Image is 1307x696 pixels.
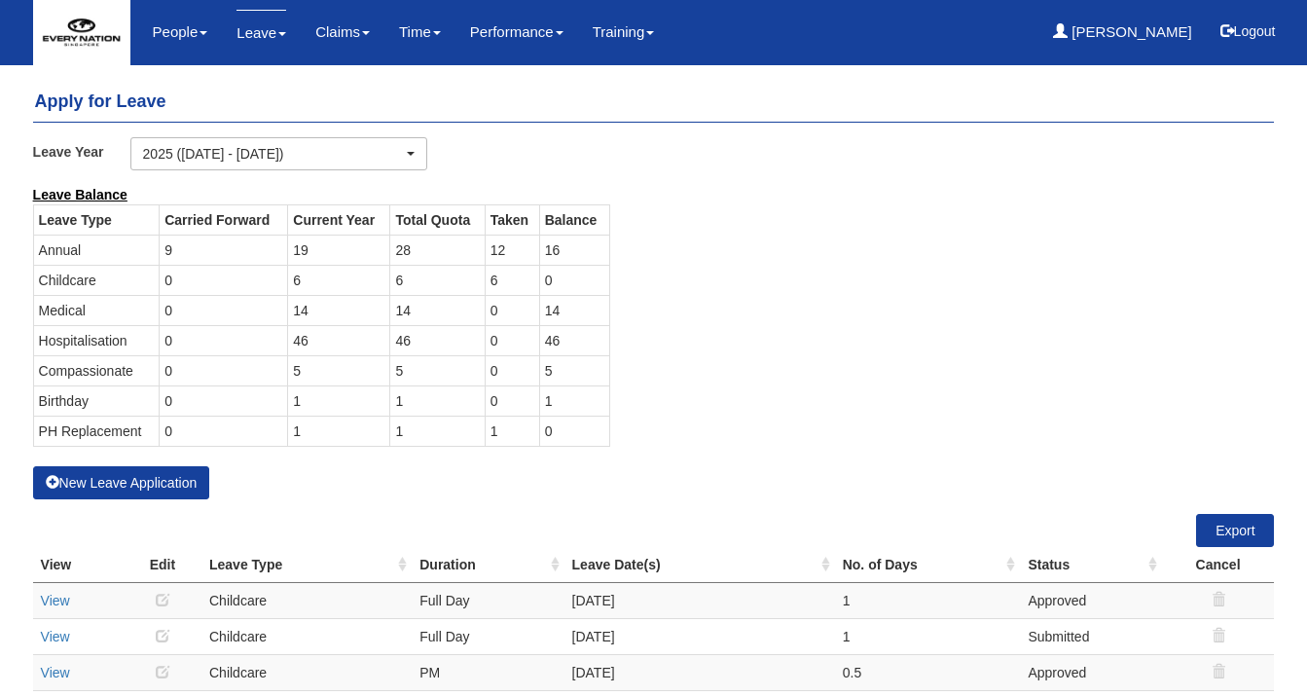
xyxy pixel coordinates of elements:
[485,355,539,385] td: 0
[390,325,485,355] td: 46
[33,83,1275,123] h4: Apply for Leave
[201,547,412,583] th: Leave Type : activate to sort column ascending
[1020,654,1161,690] td: Approved
[288,355,390,385] td: 5
[1196,514,1274,547] a: Export
[539,204,609,235] th: Balance
[1207,8,1289,55] button: Logout
[33,547,124,583] th: View
[485,295,539,325] td: 0
[160,355,288,385] td: 0
[485,235,539,265] td: 12
[160,325,288,355] td: 0
[485,265,539,295] td: 6
[288,295,390,325] td: 14
[288,204,390,235] th: Current Year
[315,10,370,55] a: Claims
[539,416,609,446] td: 0
[835,582,1021,618] td: 1
[564,654,835,690] td: [DATE]
[564,582,835,618] td: [DATE]
[288,416,390,446] td: 1
[33,325,160,355] td: Hospitalisation
[539,325,609,355] td: 46
[160,235,288,265] td: 9
[539,265,609,295] td: 0
[33,265,160,295] td: Childcare
[1020,547,1161,583] th: Status : activate to sort column ascending
[1225,618,1288,677] iframe: chat widget
[33,416,160,446] td: PH Replacement
[412,654,563,690] td: PM
[288,325,390,355] td: 46
[33,295,160,325] td: Medical
[539,385,609,416] td: 1
[41,665,70,680] a: View
[160,204,288,235] th: Carried Forward
[130,137,427,170] button: 2025 ([DATE] - [DATE])
[390,355,485,385] td: 5
[593,10,655,55] a: Training
[390,295,485,325] td: 14
[236,10,286,55] a: Leave
[33,137,130,165] label: Leave Year
[153,10,208,55] a: People
[390,265,485,295] td: 6
[470,10,563,55] a: Performance
[41,629,70,644] a: View
[539,355,609,385] td: 5
[201,582,412,618] td: Childcare
[33,385,160,416] td: Birthday
[124,547,201,583] th: Edit
[412,547,563,583] th: Duration : activate to sort column ascending
[485,385,539,416] td: 0
[1162,547,1275,583] th: Cancel
[539,295,609,325] td: 14
[835,547,1021,583] th: No. of Days : activate to sort column ascending
[160,385,288,416] td: 0
[412,582,563,618] td: Full Day
[835,618,1021,654] td: 1
[41,593,70,608] a: View
[390,385,485,416] td: 1
[33,466,210,499] button: New Leave Application
[201,618,412,654] td: Childcare
[564,618,835,654] td: [DATE]
[390,204,485,235] th: Total Quota
[288,265,390,295] td: 6
[412,618,563,654] td: Full Day
[564,547,835,583] th: Leave Date(s) : activate to sort column ascending
[1053,10,1192,55] a: [PERSON_NAME]
[485,325,539,355] td: 0
[160,265,288,295] td: 0
[399,10,441,55] a: Time
[485,416,539,446] td: 1
[288,235,390,265] td: 19
[1020,618,1161,654] td: Submitted
[33,204,160,235] th: Leave Type
[390,235,485,265] td: 28
[390,416,485,446] td: 1
[201,654,412,690] td: Childcare
[33,355,160,385] td: Compassionate
[539,235,609,265] td: 16
[1020,582,1161,618] td: Approved
[485,204,539,235] th: Taken
[143,144,403,164] div: 2025 ([DATE] - [DATE])
[288,385,390,416] td: 1
[33,235,160,265] td: Annual
[835,654,1021,690] td: 0.5
[33,187,127,202] b: Leave Balance
[160,295,288,325] td: 0
[160,416,288,446] td: 0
